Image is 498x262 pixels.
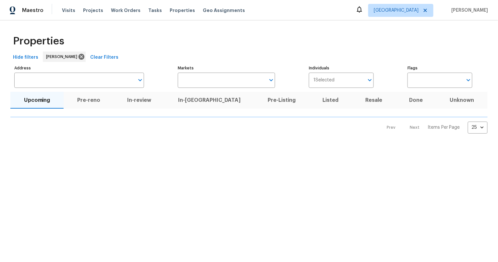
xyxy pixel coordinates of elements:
[381,122,488,134] nav: Pagination Navigation
[178,66,275,70] label: Markets
[309,66,374,70] label: Individuals
[400,96,432,105] span: Done
[62,7,75,14] span: Visits
[83,7,103,14] span: Projects
[468,119,488,136] div: 25
[117,96,161,105] span: In-review
[14,66,144,70] label: Address
[136,76,145,85] button: Open
[203,7,245,14] span: Geo Assignments
[258,96,305,105] span: Pre-Listing
[22,7,43,14] span: Maestro
[10,52,41,64] button: Hide filters
[67,96,110,105] span: Pre-reno
[464,76,473,85] button: Open
[168,96,250,105] span: In-[GEOGRAPHIC_DATA]
[449,7,488,14] span: [PERSON_NAME]
[46,54,80,60] span: [PERSON_NAME]
[428,124,460,131] p: Items Per Page
[13,38,64,44] span: Properties
[148,8,162,13] span: Tasks
[43,52,86,62] div: [PERSON_NAME]
[90,54,118,62] span: Clear Filters
[13,54,38,62] span: Hide filters
[365,76,374,85] button: Open
[170,7,195,14] span: Properties
[267,76,276,85] button: Open
[14,96,60,105] span: Upcoming
[88,52,121,64] button: Clear Filters
[356,96,392,105] span: Resale
[313,77,334,83] span: 1 Selected
[111,7,140,14] span: Work Orders
[313,96,348,105] span: Listed
[374,7,419,14] span: [GEOGRAPHIC_DATA]
[407,66,472,70] label: Flags
[440,96,484,105] span: Unknown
